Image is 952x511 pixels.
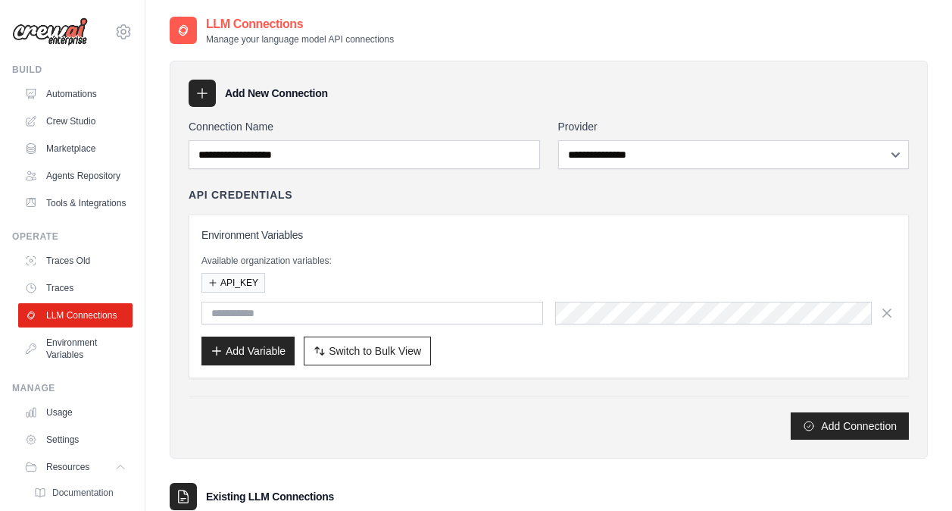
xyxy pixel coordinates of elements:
h3: Environment Variables [201,227,896,243]
a: Tools & Integrations [18,191,133,215]
h3: Existing LLM Connections [206,489,334,504]
button: Add Variable [201,337,295,365]
a: Settings [18,428,133,452]
button: Add Connection [791,412,909,440]
a: Automations [18,82,133,106]
button: API_KEY [201,273,265,293]
a: Crew Studio [18,109,133,133]
h4: API Credentials [189,187,292,202]
a: Documentation [27,482,133,503]
span: Resources [46,461,89,473]
span: Switch to Bulk View [329,343,421,359]
a: Agents Repository [18,164,133,188]
a: Environment Variables [18,331,133,367]
p: Available organization variables: [201,255,896,267]
a: Traces [18,276,133,300]
label: Connection Name [189,119,540,134]
a: LLM Connections [18,303,133,328]
div: Build [12,64,133,76]
div: Manage [12,382,133,394]
a: Marketplace [18,136,133,161]
h2: LLM Connections [206,15,394,33]
a: Usage [18,400,133,425]
iframe: Chat Widget [876,438,952,511]
div: Operate [12,230,133,243]
label: Provider [558,119,910,134]
button: Switch to Bulk View [304,337,431,365]
a: Traces Old [18,249,133,273]
p: Manage your language model API connections [206,33,394,45]
h3: Add New Connection [225,86,328,101]
img: Logo [12,17,88,46]
button: Resources [18,455,133,479]
span: Documentation [52,487,114,499]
